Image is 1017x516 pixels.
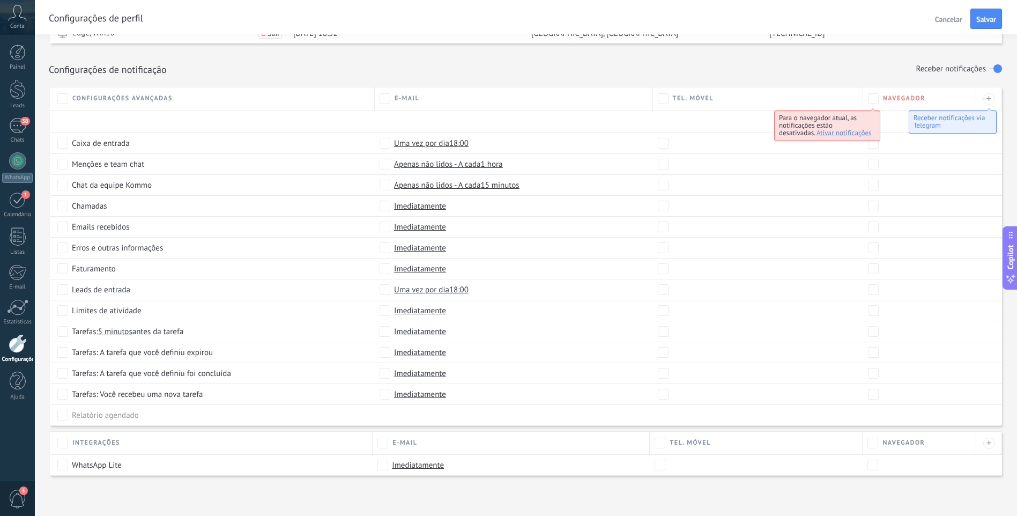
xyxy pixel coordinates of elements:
span: Imediatamente [394,222,446,232]
div: E-mail [2,284,33,291]
span: 5 minutos [98,326,132,337]
div: Painel [2,64,33,71]
span: Imediatamente [394,263,446,274]
span: WhatsApp Lite [72,460,122,470]
span: Tarefas: antes da tarefa [72,326,183,337]
span: Navegador [883,94,925,102]
span: Limites de atividade [72,305,142,316]
span: Imediatamente [394,242,446,253]
span: Tel. Móvel [673,94,714,102]
div: + [983,438,994,449]
span: Imediatamente [394,347,446,358]
span: 15 minutos [481,180,519,190]
span: Configurações avançadas [72,94,173,102]
h1: Receber notificações [916,65,986,74]
span: Ativar notificações [816,128,872,137]
div: WhatsApp [2,173,33,183]
span: Cancelar [935,16,962,23]
span: Integrações [72,439,120,447]
span: Erros e outras informações [72,242,163,253]
span: Tarefas: Você recebeu uma nova tarefa [72,389,203,400]
span: Apenas não lidos - A cada [394,159,502,169]
div: Chats [2,137,33,144]
span: Para o navegador atual, as notificações estão desativadas. [779,113,857,137]
span: Imediatamente [394,368,446,379]
div: Estatísticas [2,319,33,326]
div: Ajuda [2,394,33,401]
span: Caixa de entrada [72,138,130,149]
div: Calendário [2,211,33,218]
span: Uma vez por dia [394,138,469,149]
span: Imediatamente [394,305,446,316]
span: E-mail [395,94,419,102]
span: Salvar [976,16,996,23]
span: Chamadas [72,201,107,211]
button: Salvar [970,9,1002,29]
span: Imediatamente [394,201,446,211]
span: Tarefas: A tarefa que você definiu expirou [72,347,213,358]
span: 18:00 [449,138,469,149]
span: Sair [268,30,280,37]
span: 1 [21,190,30,199]
span: Copilot [1005,245,1016,270]
span: Chat da equipe Kommo [72,180,152,190]
button: Cancelar [931,10,967,27]
span: Relatório agendado [72,410,139,421]
span: Tarefas: A tarefa que você definiu foi concluída [72,368,231,379]
span: 18:00 [449,284,469,295]
h1: Configurações de notificação [49,63,167,76]
span: Imediatamente [392,460,444,470]
span: Tel. Móvel [670,439,710,447]
div: + [983,93,994,105]
span: 3 [19,486,28,495]
span: E-mail [392,439,417,447]
span: Imediatamente [394,389,446,400]
div: Leads [2,102,33,109]
span: Leads de entrada [72,284,130,295]
span: Menções e team chat [72,159,144,169]
span: Faturamento [72,263,116,274]
span: 1 hora [481,159,503,169]
span: 38 [20,117,29,126]
span: Apenas não lidos - A cada [394,180,519,190]
span: Uma vez por dia [394,284,469,295]
span: Emails recebidos [72,222,130,232]
div: Configurações [2,356,33,363]
h1: Configurações de perfil [49,12,143,24]
span: Conta [10,23,25,30]
div: Listas [2,249,33,256]
span: Navegador [882,439,925,447]
span: Receber notificações via Telegram [914,113,985,130]
span: Imediatamente [394,326,446,337]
